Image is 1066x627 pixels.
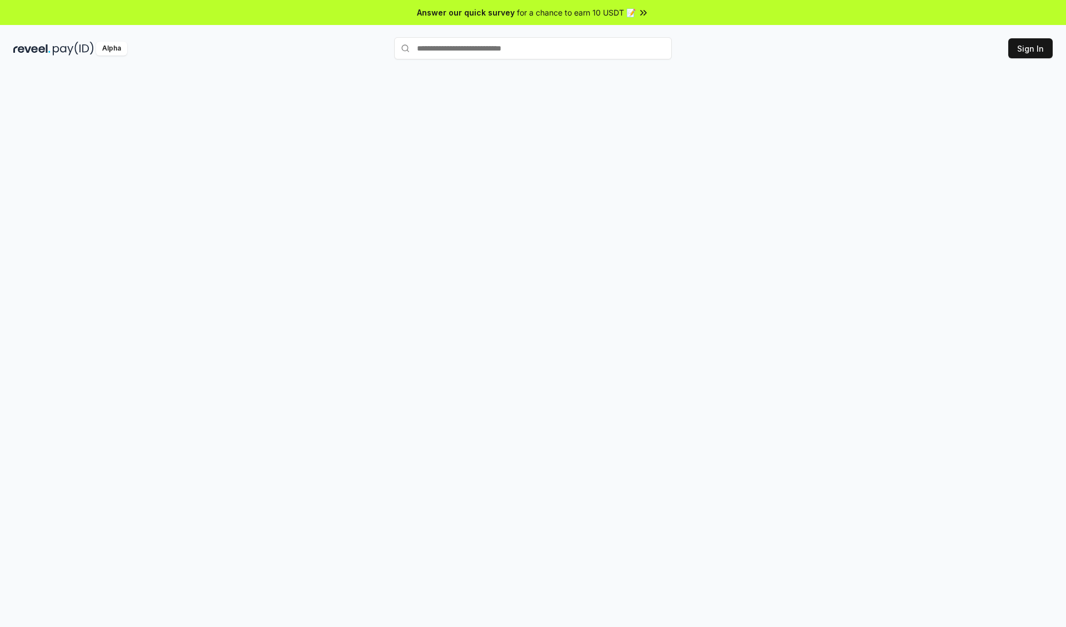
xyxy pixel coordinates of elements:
img: pay_id [53,42,94,56]
span: for a chance to earn 10 USDT 📝 [517,7,636,18]
div: Alpha [96,42,127,56]
img: reveel_dark [13,42,51,56]
button: Sign In [1008,38,1053,58]
span: Answer our quick survey [417,7,515,18]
